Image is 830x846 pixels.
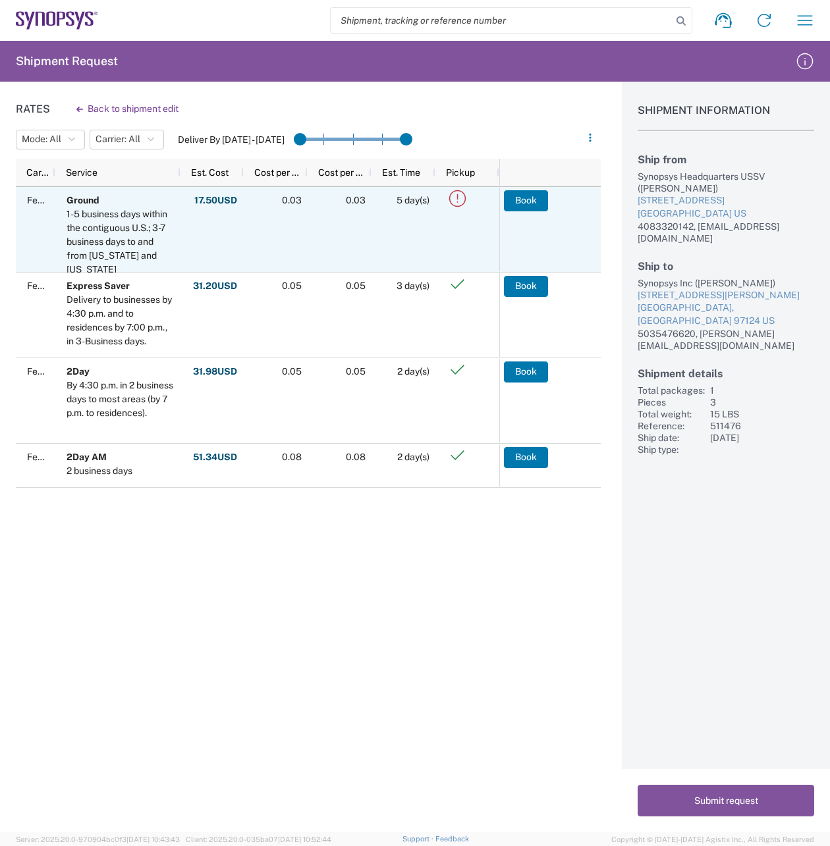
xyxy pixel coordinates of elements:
[282,452,302,462] span: 0.08
[638,302,814,327] div: [GEOGRAPHIC_DATA], [GEOGRAPHIC_DATA] 97124 US
[16,130,85,149] button: Mode: All
[26,167,50,178] span: Carrier
[638,104,814,131] h1: Shipment Information
[638,444,705,456] div: Ship type:
[638,194,814,207] div: [STREET_ADDRESS]
[254,167,302,178] span: Cost per Mile
[397,366,429,377] span: 2 day(s)
[191,167,229,178] span: Est. Cost
[16,53,118,69] h2: Shipment Request
[382,167,420,178] span: Est. Time
[66,167,97,178] span: Service
[67,195,99,205] b: Ground
[27,366,90,377] span: FedEx Express
[397,452,429,462] span: 2 day(s)
[638,289,814,328] a: [STREET_ADDRESS][PERSON_NAME][GEOGRAPHIC_DATA], [GEOGRAPHIC_DATA] 97124 US
[402,835,435,843] a: Support
[638,396,705,408] div: Pieces
[90,130,164,149] button: Carrier: All
[710,420,814,432] div: 511476
[638,260,814,273] h2: Ship to
[67,464,132,478] div: 2 business days
[504,276,548,297] button: Book
[638,171,814,194] div: Synopsys Headquarters USSV ([PERSON_NAME])
[710,384,814,396] div: 1
[22,133,61,145] span: Mode: All
[16,103,50,115] h1: Rates
[192,361,238,383] button: 31.98USD
[331,8,672,33] input: Shipment, tracking or reference number
[638,420,705,432] div: Reference:
[16,835,180,843] span: Server: 2025.20.0-970904bc0f3
[96,133,140,145] span: Carrier: All
[27,195,90,205] span: FedEx Express
[710,432,814,444] div: [DATE]
[193,365,237,378] strong: 31.98 USD
[27,452,90,462] span: FedEx Express
[611,833,814,845] span: Copyright © [DATE]-[DATE] Agistix Inc., All Rights Reserved
[504,361,548,383] button: Book
[66,97,189,120] button: Back to shipment edit
[638,277,814,289] div: Synopsys Inc ([PERSON_NAME])
[194,190,238,211] button: 17.50USD
[638,367,814,380] h2: Shipment details
[504,190,548,211] button: Book
[67,379,175,420] div: By 4:30 p.m. in 2 business days to most areas (by 7 p.m. to residences).
[126,835,180,843] span: [DATE] 10:43:43
[346,452,366,462] span: 0.08
[638,289,814,302] div: [STREET_ADDRESS][PERSON_NAME]
[638,432,705,444] div: Ship date:
[446,167,475,178] span: Pickup
[397,195,429,205] span: 5 day(s)
[346,280,366,291] span: 0.05
[638,207,814,221] div: [GEOGRAPHIC_DATA] US
[318,167,366,178] span: Cost per Mile
[346,366,366,377] span: 0.05
[638,384,705,396] div: Total packages:
[282,195,302,205] span: 0.03
[67,293,175,348] div: Delivery to businesses by 4:30 p.m. and to residences by 7:00 p.m., in 3-Business days.
[397,280,429,291] span: 3 day(s)
[504,447,548,468] button: Book
[638,328,814,352] div: 5035476620, [PERSON_NAME][EMAIL_ADDRESS][DOMAIN_NAME]
[638,153,814,166] h2: Ship from
[178,134,285,145] label: Deliver By [DATE] - [DATE]
[638,408,705,420] div: Total weight:
[278,835,331,843] span: [DATE] 10:52:44
[638,221,814,244] div: 4083320142, [EMAIL_ADDRESS][DOMAIN_NAME]
[710,408,814,420] div: 15 LBS
[27,280,90,291] span: FedEx Express
[710,396,814,408] div: 3
[67,207,175,277] div: 1-5 business days within the contiguous U.S.; 3-7 business days to and from Alaska and Hawaii
[192,276,238,297] button: 31.20USD
[67,366,90,377] b: 2Day
[346,195,366,205] span: 0.03
[193,280,237,292] strong: 31.20 USD
[193,451,237,463] strong: 51.34 USD
[186,835,331,843] span: Client: 2025.20.0-035ba07
[435,835,469,843] a: Feedback
[638,785,814,816] button: Submit request
[282,280,302,291] span: 0.05
[638,194,814,220] a: [STREET_ADDRESS][GEOGRAPHIC_DATA] US
[67,280,130,291] b: Express Saver
[192,447,238,468] button: 51.34USD
[282,366,302,377] span: 0.05
[194,194,237,207] strong: 17.50 USD
[67,452,107,462] b: 2Day AM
